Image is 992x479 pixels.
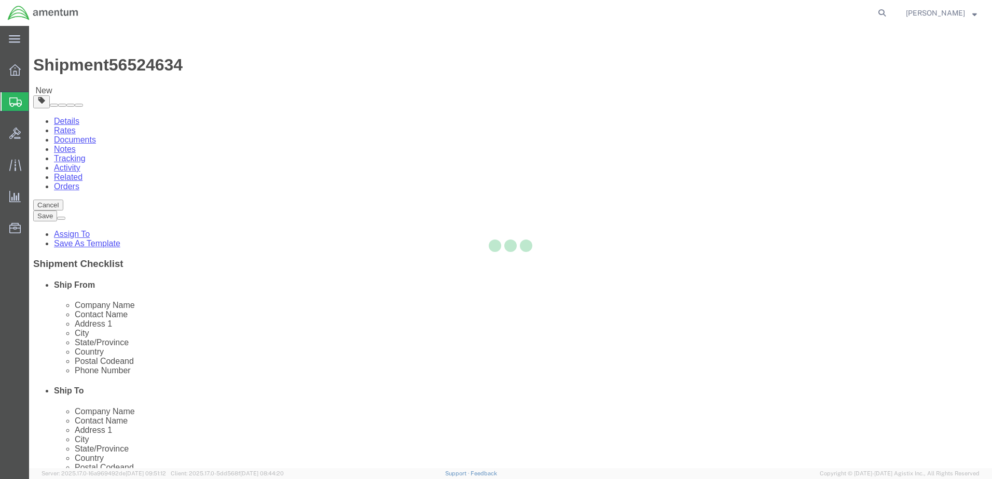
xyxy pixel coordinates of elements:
[905,7,977,19] button: [PERSON_NAME]
[471,470,497,476] a: Feedback
[820,469,980,478] span: Copyright © [DATE]-[DATE] Agistix Inc., All Rights Reserved
[906,7,965,19] span: Glady Worden
[445,470,471,476] a: Support
[240,470,284,476] span: [DATE] 08:44:20
[42,470,166,476] span: Server: 2025.17.0-16a969492de
[126,470,166,476] span: [DATE] 09:51:12
[7,5,79,21] img: logo
[171,470,284,476] span: Client: 2025.17.0-5dd568f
